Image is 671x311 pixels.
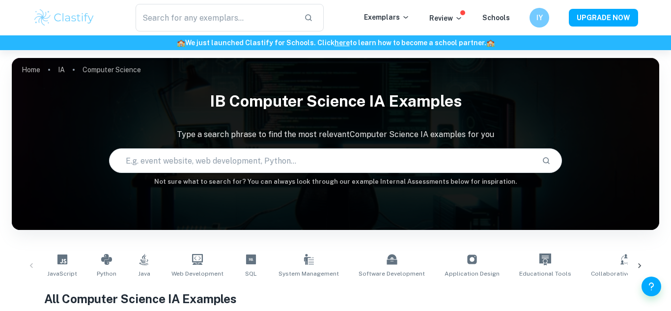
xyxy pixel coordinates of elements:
[538,152,555,169] button: Search
[33,8,95,28] img: Clastify logo
[279,269,339,278] span: System Management
[364,12,410,23] p: Exemplars
[569,9,638,27] button: UPGRADE NOW
[44,290,627,308] h1: All Computer Science IA Examples
[519,269,571,278] span: Educational Tools
[591,269,661,278] span: Collaborative Platforms
[429,13,463,24] p: Review
[642,277,661,296] button: Help and Feedback
[110,147,534,174] input: E.g. event website, web development, Python...
[136,4,296,31] input: Search for any exemplars...
[2,37,669,48] h6: We just launched Clastify for Schools. Click to learn how to become a school partner.
[22,63,40,77] a: Home
[177,39,185,47] span: 🏫
[12,85,659,117] h1: IB Computer Science IA examples
[138,269,150,278] span: Java
[83,64,141,75] p: Computer Science
[58,63,65,77] a: IA
[445,269,500,278] span: Application Design
[245,269,257,278] span: SQL
[12,129,659,141] p: Type a search phrase to find the most relevant Computer Science IA examples for you
[47,269,77,278] span: JavaScript
[534,12,545,23] h6: IY
[359,269,425,278] span: Software Development
[486,39,495,47] span: 🏫
[482,14,510,22] a: Schools
[12,177,659,187] h6: Not sure what to search for? You can always look through our example Internal Assessments below f...
[97,269,116,278] span: Python
[335,39,350,47] a: here
[530,8,549,28] button: IY
[171,269,224,278] span: Web Development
